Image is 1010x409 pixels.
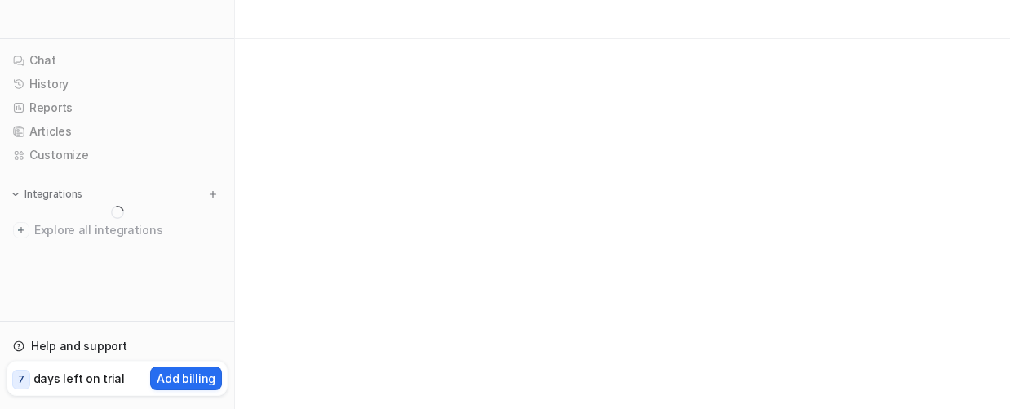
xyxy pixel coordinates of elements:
a: Chat [7,49,228,72]
p: days left on trial [33,370,125,387]
a: Articles [7,120,228,143]
img: menu_add.svg [207,189,219,200]
button: Add billing [150,367,222,390]
img: expand menu [10,189,21,200]
a: Customize [7,144,228,167]
span: Explore all integrations [34,217,221,243]
a: Explore all integrations [7,219,228,242]
p: Integrations [24,188,82,201]
p: 7 [18,372,24,387]
button: Integrations [7,186,87,202]
img: explore all integrations [13,222,29,238]
a: Help and support [7,335,228,358]
p: Add billing [157,370,215,387]
a: Reports [7,96,228,119]
a: History [7,73,228,96]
